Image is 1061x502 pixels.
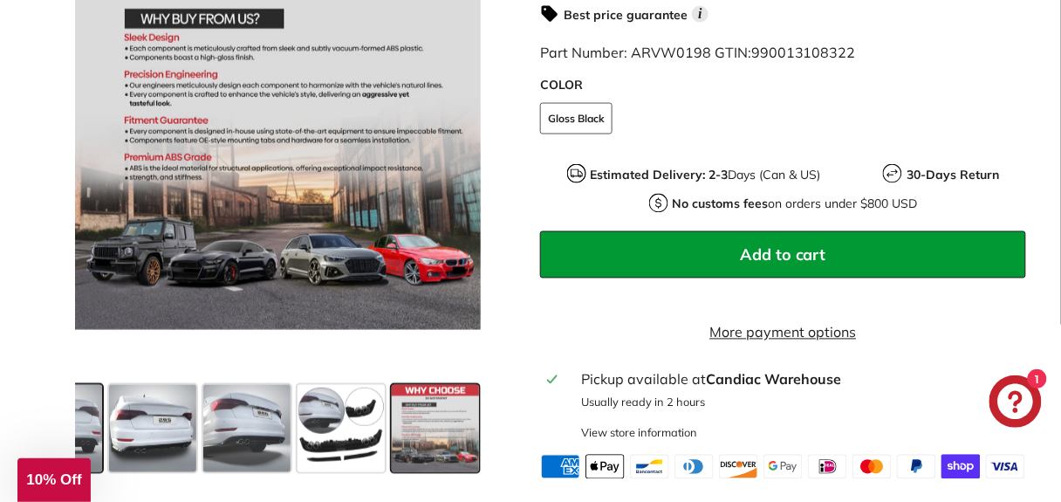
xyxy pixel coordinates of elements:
p: Days (Can & US) [591,166,821,184]
span: 10% Off [26,471,81,488]
span: Add to cart [740,245,826,265]
img: google_pay [763,455,803,479]
img: diners_club [674,455,714,479]
img: apple_pay [585,455,625,479]
div: 10% Off [17,458,91,502]
img: visa [986,455,1025,479]
div: Pickup available at [581,369,1018,390]
p: Usually ready in 2 hours [581,395,1018,411]
div: View store information [581,425,697,442]
inbox-online-store-chat: Shopify online store chat [984,375,1047,432]
strong: Best price guarantee [564,7,688,23]
span: Part Number: ARVW0198 GTIN: [540,44,856,61]
img: shopify_pay [941,455,981,479]
img: bancontact [630,455,669,479]
img: american_express [541,455,580,479]
button: Add to cart [540,231,1026,279]
a: More payment options [540,322,1026,343]
img: ideal [808,455,847,479]
img: discover [719,455,758,479]
img: master [852,455,892,479]
strong: No customs fees [673,196,769,212]
strong: Estimated Delivery: 2-3 [591,167,729,182]
span: i [692,6,708,23]
span: 990013108322 [751,44,856,61]
label: COLOR [540,76,1026,94]
img: paypal [897,455,936,479]
strong: Candiac Warehouse [706,371,841,389]
strong: 30-Days Return [907,167,999,182]
p: on orders under $800 USD [673,196,918,214]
